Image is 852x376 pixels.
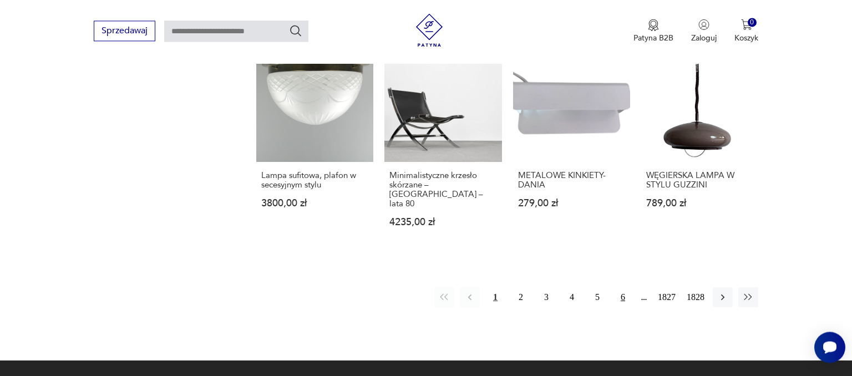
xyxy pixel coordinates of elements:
[734,19,758,43] button: 0Koszyk
[633,19,673,43] button: Patyna B2B
[646,171,753,190] h3: WĘGIERSKA LAMPA W STYLU GUZZINI
[518,171,625,190] h3: METALOWE KINKIETY- DANIA
[684,287,707,307] button: 1828
[648,19,659,31] img: Ikona medalu
[94,21,155,41] button: Sprzedawaj
[94,28,155,35] a: Sprzedawaj
[413,13,446,47] img: Patyna - sklep z meblami i dekoracjami vintage
[536,287,556,307] button: 3
[641,45,758,248] a: WĘGIERSKA LAMPA W STYLU GUZZINIWĘGIERSKA LAMPA W STYLU GUZZINI789,00 zł
[655,287,678,307] button: 1827
[748,18,757,27] div: 0
[633,33,673,43] p: Patyna B2B
[511,287,531,307] button: 2
[646,199,753,208] p: 789,00 zł
[734,33,758,43] p: Koszyk
[513,45,630,248] a: METALOWE KINKIETY- DANIAMETALOWE KINKIETY- DANIA279,00 zł
[698,19,709,30] img: Ikonka użytkownika
[691,19,717,43] button: Zaloguj
[741,19,752,30] img: Ikona koszyka
[613,287,633,307] button: 6
[814,332,845,363] iframe: Smartsupp widget button
[691,33,717,43] p: Zaloguj
[289,24,302,37] button: Szukaj
[485,287,505,307] button: 1
[384,45,501,248] a: Minimalistyczne krzesło skórzane – Włochy – lata 80Minimalistyczne krzesło skórzane – [GEOGRAPHIC...
[562,287,582,307] button: 4
[389,171,496,209] h3: Minimalistyczne krzesło skórzane – [GEOGRAPHIC_DATA] – lata 80
[389,217,496,227] p: 4235,00 zł
[261,199,368,208] p: 3800,00 zł
[261,171,368,190] h3: Lampa sufitowa, plafon w secesyjnym stylu
[518,199,625,208] p: 279,00 zł
[587,287,607,307] button: 5
[256,45,373,248] a: Lampa sufitowa, plafon w secesyjnym styluLampa sufitowa, plafon w secesyjnym stylu3800,00 zł
[633,19,673,43] a: Ikona medaluPatyna B2B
